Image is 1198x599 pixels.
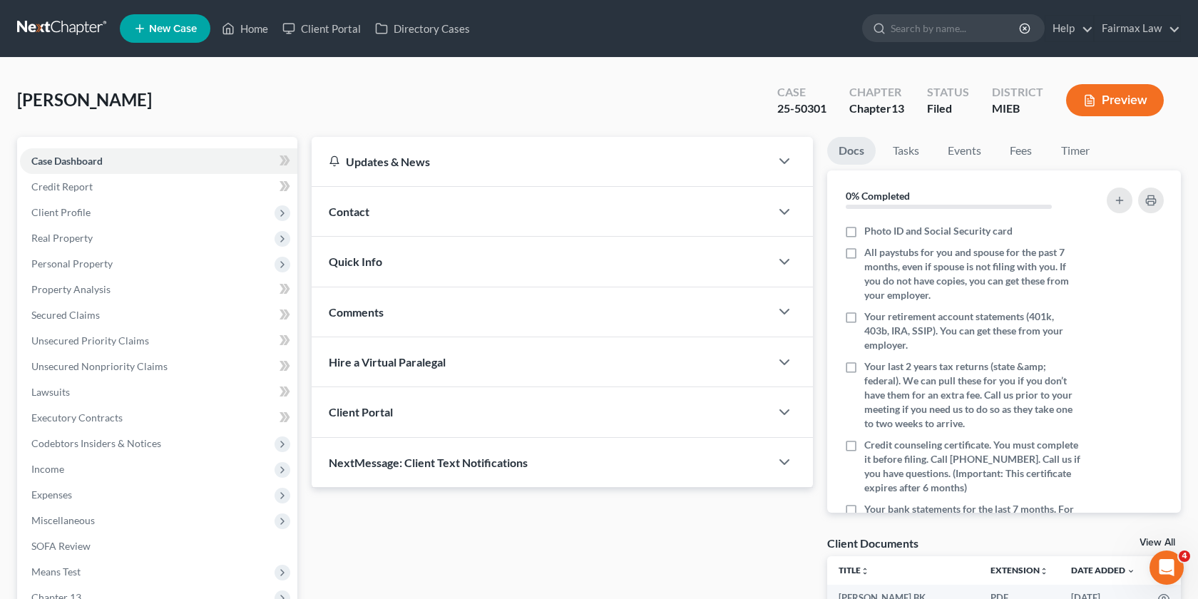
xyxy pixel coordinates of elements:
span: Your retirement account statements (401k, 403b, IRA, SSIP). You can get these from your employer. [864,309,1080,352]
a: Directory Cases [368,16,477,41]
div: Filed [927,101,969,117]
span: Your bank statements for the last 7 months. For all accounts. [864,502,1080,531]
span: Real Property [31,232,93,244]
a: Date Added expand_more [1071,565,1135,575]
span: SOFA Review [31,540,91,552]
input: Search by name... [891,15,1021,41]
a: Executory Contracts [20,405,297,431]
div: MIEB [992,101,1043,117]
span: NextMessage: Client Text Notifications [329,456,528,469]
i: expand_more [1127,567,1135,575]
a: Events [936,137,993,165]
a: Home [215,16,275,41]
i: unfold_more [1040,567,1048,575]
a: SOFA Review [20,533,297,559]
a: Credit Report [20,174,297,200]
a: Unsecured Priority Claims [20,328,297,354]
span: Miscellaneous [31,514,95,526]
span: Hire a Virtual Paralegal [329,355,446,369]
a: Timer [1050,137,1101,165]
div: Client Documents [827,536,918,551]
span: Unsecured Nonpriority Claims [31,360,168,372]
a: Secured Claims [20,302,297,328]
span: Client Profile [31,206,91,218]
a: Titleunfold_more [839,565,869,575]
span: Quick Info [329,255,382,268]
a: Lawsuits [20,379,297,405]
a: View All [1140,538,1175,548]
a: Fairmax Law [1095,16,1180,41]
span: All paystubs for you and spouse for the past 7 months, even if spouse is not filing with you. If ... [864,245,1080,302]
div: District [992,84,1043,101]
a: Client Portal [275,16,368,41]
span: Credit counseling certificate. You must complete it before filing. Call [PHONE_NUMBER]. Call us i... [864,438,1080,495]
span: Secured Claims [31,309,100,321]
button: Preview [1066,84,1164,116]
span: Client Portal [329,405,393,419]
span: Photo ID and Social Security card [864,224,1013,238]
span: Personal Property [31,257,113,270]
strong: 0% Completed [846,190,910,202]
div: Chapter [849,101,904,117]
span: Expenses [31,488,72,501]
span: Contact [329,205,369,218]
span: Property Analysis [31,283,111,295]
span: Means Test [31,565,81,578]
a: Help [1045,16,1093,41]
span: Executory Contracts [31,411,123,424]
div: Chapter [849,84,904,101]
a: Unsecured Nonpriority Claims [20,354,297,379]
span: Comments [329,305,384,319]
span: 13 [891,101,904,115]
iframe: Intercom live chat [1150,551,1184,585]
span: Case Dashboard [31,155,103,167]
a: Extensionunfold_more [990,565,1048,575]
span: Codebtors Insiders & Notices [31,437,161,449]
a: Docs [827,137,876,165]
a: Fees [998,137,1044,165]
a: Tasks [881,137,931,165]
span: 4 [1179,551,1190,562]
div: 25-50301 [777,101,826,117]
a: Property Analysis [20,277,297,302]
a: Case Dashboard [20,148,297,174]
span: Unsecured Priority Claims [31,334,149,347]
div: Case [777,84,826,101]
i: unfold_more [861,567,869,575]
span: Lawsuits [31,386,70,398]
span: New Case [149,24,197,34]
div: Updates & News [329,154,753,169]
span: [PERSON_NAME] [17,89,152,110]
span: Your last 2 years tax returns (state &amp; federal). We can pull these for you if you don’t have ... [864,359,1080,431]
div: Status [927,84,969,101]
span: Credit Report [31,180,93,193]
span: Income [31,463,64,475]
